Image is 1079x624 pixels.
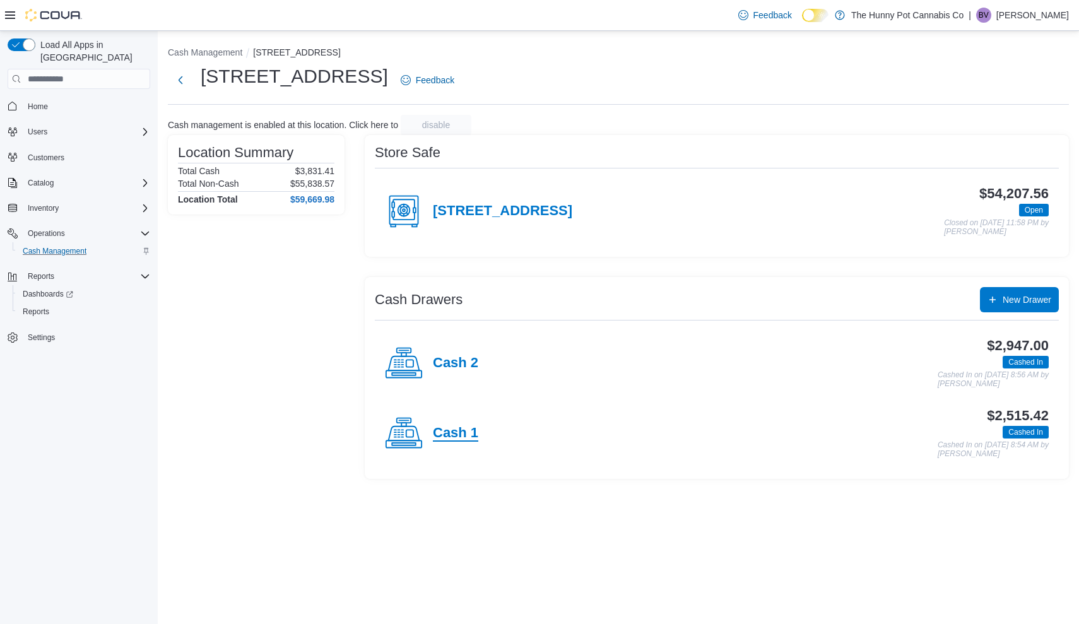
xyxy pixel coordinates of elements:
nav: An example of EuiBreadcrumbs [168,46,1069,61]
span: Open [1019,204,1049,216]
button: Reports [23,269,59,284]
span: Users [23,124,150,139]
nav: Complex example [8,91,150,379]
p: Cash management is enabled at this location. Click here to [168,120,398,130]
button: Reports [3,268,155,285]
span: Inventory [23,201,150,216]
span: Catalog [23,175,150,191]
span: Home [23,98,150,114]
span: Users [28,127,47,137]
h3: $54,207.56 [979,186,1049,201]
span: Settings [23,329,150,345]
p: Closed on [DATE] 11:58 PM by [PERSON_NAME] [944,219,1049,236]
button: disable [401,115,471,135]
span: Cashed In [1008,356,1043,368]
span: Dashboards [23,289,73,299]
span: Inventory [28,203,59,213]
p: | [969,8,971,23]
button: Catalog [23,175,59,191]
button: Reports [13,303,155,321]
span: Reports [18,304,150,319]
h1: [STREET_ADDRESS] [201,64,388,89]
button: Operations [3,225,155,242]
a: Cash Management [18,244,91,259]
span: Dashboards [18,286,150,302]
a: Reports [18,304,54,319]
span: Catalog [28,178,54,188]
span: Home [28,102,48,112]
p: Cashed In on [DATE] 8:54 AM by [PERSON_NAME] [938,441,1049,458]
button: Cash Management [13,242,155,260]
h3: Location Summary [178,145,293,160]
h4: [STREET_ADDRESS] [433,203,572,220]
a: Feedback [396,68,459,93]
button: Customers [3,148,155,167]
h4: $59,669.98 [290,194,334,204]
a: Dashboards [13,285,155,303]
button: Catalog [3,174,155,192]
button: Inventory [3,199,155,217]
span: Reports [23,307,49,317]
span: Open [1025,204,1043,216]
span: Cashed In [1003,426,1049,439]
span: BV [979,8,989,23]
button: Users [3,123,155,141]
h6: Total Cash [178,166,220,176]
span: Settings [28,333,55,343]
span: Cashed In [1008,427,1043,438]
button: Settings [3,328,155,346]
span: Cash Management [23,246,86,256]
a: Settings [23,330,60,345]
p: Cashed In on [DATE] 8:56 AM by [PERSON_NAME] [938,371,1049,388]
h4: Cash 2 [433,355,478,372]
a: Feedback [733,3,797,28]
button: Operations [23,226,70,241]
p: $3,831.41 [295,166,334,176]
button: New Drawer [980,287,1059,312]
span: Customers [23,150,150,165]
span: Cash Management [18,244,150,259]
span: Customers [28,153,64,163]
span: disable [422,119,450,131]
h3: $2,947.00 [987,338,1049,353]
a: Home [23,99,53,114]
h3: $2,515.42 [987,408,1049,423]
button: Home [3,97,155,115]
p: $55,838.57 [290,179,334,189]
span: Cashed In [1003,356,1049,368]
a: Customers [23,150,69,165]
span: Feedback [753,9,792,21]
span: Load All Apps in [GEOGRAPHIC_DATA] [35,38,150,64]
button: Next [168,68,193,93]
img: Cova [25,9,82,21]
h4: Location Total [178,194,238,204]
span: New Drawer [1003,293,1051,306]
span: Operations [28,228,65,238]
span: Operations [23,226,150,241]
p: The Hunny Pot Cannabis Co [851,8,964,23]
button: Users [23,124,52,139]
p: [PERSON_NAME] [996,8,1069,23]
h6: Total Non-Cash [178,179,239,189]
button: Cash Management [168,47,242,57]
span: Feedback [416,74,454,86]
button: [STREET_ADDRESS] [253,47,340,57]
input: Dark Mode [802,9,828,22]
span: Reports [23,269,150,284]
h3: Store Safe [375,145,440,160]
a: Dashboards [18,286,78,302]
button: Inventory [23,201,64,216]
h4: Cash 1 [433,425,478,442]
div: Billy Van Dam [976,8,991,23]
h3: Cash Drawers [375,292,463,307]
span: Reports [28,271,54,281]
